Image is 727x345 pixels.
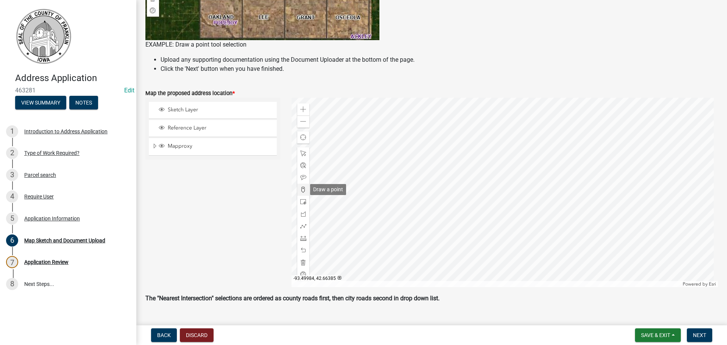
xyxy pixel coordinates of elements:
[24,172,56,178] div: Parcel search
[6,212,18,225] div: 5
[24,259,69,265] div: Application Review
[310,184,346,195] div: Draw a point
[6,147,18,159] div: 2
[157,332,171,338] span: Back
[15,96,66,109] button: View Summary
[687,328,712,342] button: Next
[148,100,278,158] ul: Layer List
[69,100,98,106] wm-modal-confirm: Notes
[124,87,134,94] wm-modal-confirm: Edit Application Number
[681,281,718,287] div: Powered by
[180,328,214,342] button: Discard
[24,150,80,156] div: Type of Work Required?
[6,125,18,137] div: 1
[709,281,716,287] a: Esri
[145,91,235,96] label: Map the proposed address location
[24,194,54,199] div: Require User
[15,87,121,94] span: 463281
[166,106,274,113] span: Sketch Layer
[158,143,274,150] div: Mapproxy
[145,40,718,49] figcaption: EXAMPLE: Draw a point tool selection
[166,143,274,150] span: Mapproxy
[166,125,274,131] span: Reference Layer
[158,125,274,132] div: Reference Layer
[152,143,158,151] span: Expand
[124,87,134,94] a: Edit
[6,169,18,181] div: 3
[6,256,18,268] div: 7
[161,64,718,73] li: Click the 'Next' button when you have finished.
[24,216,80,221] div: Application Information
[15,73,130,84] h4: Address Application
[297,131,309,144] div: Find my location
[6,234,18,247] div: 6
[15,8,72,65] img: Franklin County, Iowa
[145,295,440,302] strong: The "Nearest Intersection" selections are ordered as county roads first, then city roads second i...
[635,328,681,342] button: Save & Exit
[69,96,98,109] button: Notes
[15,100,66,106] wm-modal-confirm: Summary
[24,238,105,243] div: Map Sketch and Document Upload
[6,190,18,203] div: 4
[641,332,670,338] span: Save & Exit
[151,328,177,342] button: Back
[297,103,309,116] div: Zoom in
[161,55,718,64] li: Upload any supporting documentation using the Document Uploader at the bottom of the page.
[6,278,18,290] div: 8
[693,332,706,338] span: Next
[297,116,309,128] div: Zoom out
[24,129,108,134] div: Introduction to Address Application
[149,138,277,156] li: Mapproxy
[149,102,277,119] li: Sketch Layer
[149,120,277,137] li: Reference Layer
[158,106,274,114] div: Sketch Layer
